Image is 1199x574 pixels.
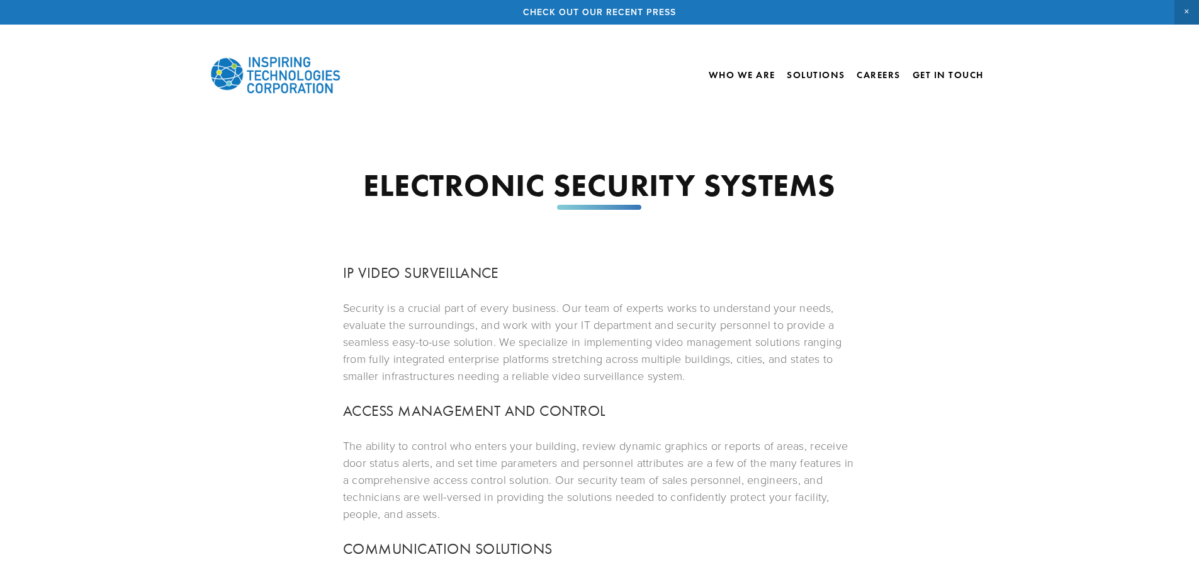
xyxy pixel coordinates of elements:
img: Inspiring Technologies Corp – A Building Technologies Company [210,47,342,103]
h3: COMMUNICATION SOLUTIONS [343,537,856,560]
h3: ACCESS MANAGEMENT AND CONTROL [343,399,856,422]
a: Careers [857,64,901,86]
p: Security is a crucial part of every business. Our team of experts works to understand your needs,... [343,299,856,384]
a: Get In Touch [913,64,984,86]
p: The ability to control who enters your building, review dynamic graphics or reports of areas, rec... [343,437,856,522]
h1: ELECTRONIC SECURITY SYSTEMS [343,169,856,201]
a: Solutions [787,69,845,81]
a: Who We Are [709,64,775,86]
h3: IP VIDEO SURVEILLANCE [343,261,856,284]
